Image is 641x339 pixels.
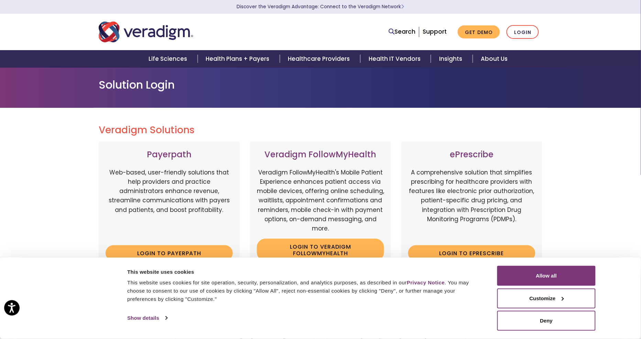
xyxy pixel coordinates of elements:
[99,21,193,43] img: Veradigm logo
[257,168,384,233] p: Veradigm FollowMyHealth's Mobile Patient Experience enhances patient access via mobile devices, o...
[237,3,404,10] a: Discover the Veradigm Advantage: Connect to the Veradigm NetworkLearn More
[257,150,384,160] h3: Veradigm FollowMyHealth
[99,124,542,136] h2: Veradigm Solutions
[401,3,404,10] span: Learn More
[497,311,596,331] button: Deny
[423,27,447,36] a: Support
[507,25,539,39] a: Login
[389,27,415,36] a: Search
[497,289,596,308] button: Customize
[408,168,535,240] p: A comprehensive solution that simplifies prescribing for healthcare providers with features like ...
[458,25,500,39] a: Get Demo
[106,245,233,261] a: Login to Payerpath
[106,150,233,160] h3: Payerpath
[431,50,472,68] a: Insights
[408,150,535,160] h3: ePrescribe
[257,239,384,261] a: Login to Veradigm FollowMyHealth
[407,280,445,285] a: Privacy Notice
[127,279,482,303] div: This website uses cookies for site operation, security, personalization, and analytics purposes, ...
[106,168,233,240] p: Web-based, user-friendly solutions that help providers and practice administrators enhance revenu...
[99,78,542,91] h1: Solution Login
[497,266,596,286] button: Allow all
[360,50,431,68] a: Health IT Vendors
[280,50,360,68] a: Healthcare Providers
[198,50,280,68] a: Health Plans + Payers
[127,313,167,323] a: Show details
[473,50,516,68] a: About Us
[510,290,633,331] iframe: Drift Chat Widget
[408,245,535,261] a: Login to ePrescribe
[140,50,197,68] a: Life Sciences
[127,268,482,276] div: This website uses cookies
